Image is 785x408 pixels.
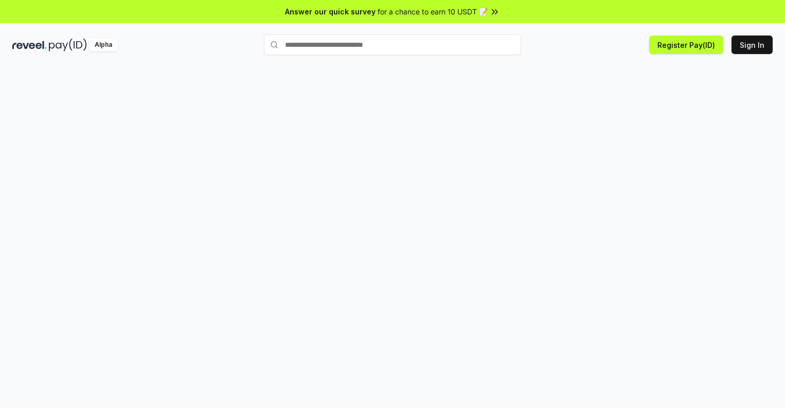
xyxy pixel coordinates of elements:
[285,6,376,17] span: Answer our quick survey
[89,39,118,51] div: Alpha
[378,6,488,17] span: for a chance to earn 10 USDT 📝
[12,39,47,51] img: reveel_dark
[649,36,723,54] button: Register Pay(ID)
[732,36,773,54] button: Sign In
[49,39,87,51] img: pay_id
